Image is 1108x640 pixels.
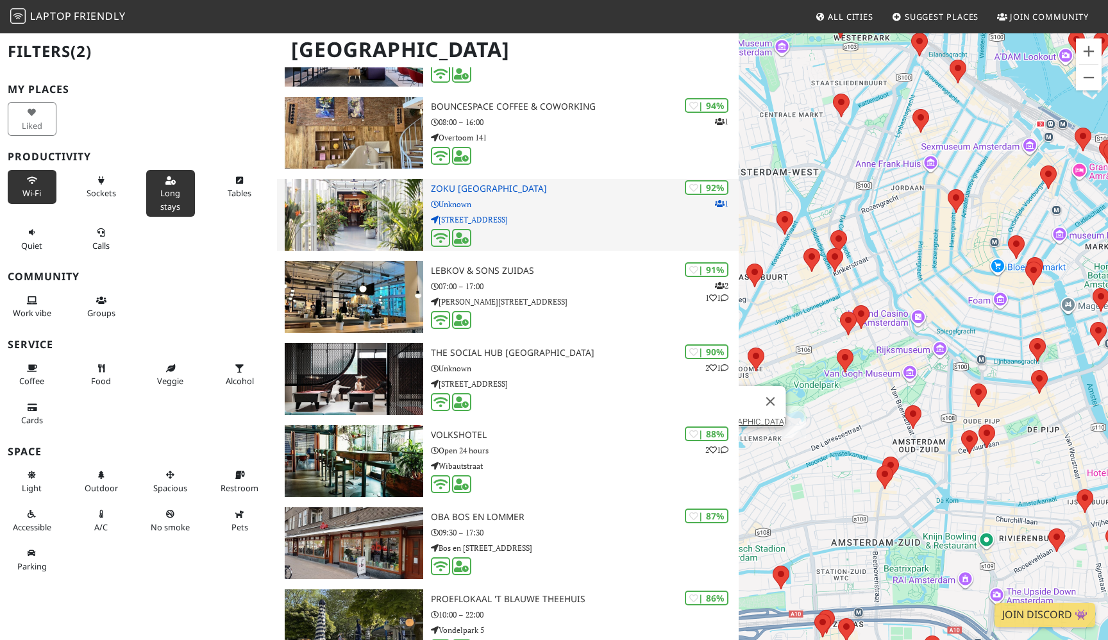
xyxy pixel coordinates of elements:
[215,464,264,498] button: Restroom
[8,464,56,498] button: Light
[685,509,728,523] div: | 87%
[431,594,739,605] h3: Proeflokaal 't Blauwe Theehuis
[277,179,739,251] a: Zoku Amsterdam | 92% 1 Zoku [GEOGRAPHIC_DATA] Unknown [STREET_ADDRESS]
[755,386,786,417] button: Close
[8,32,269,71] h2: Filters
[13,307,51,319] span: People working
[685,591,728,605] div: | 86%
[431,624,739,636] p: Vondelpark 5
[22,187,41,199] span: Stable Wi-Fi
[431,526,739,539] p: 09:30 – 17:30
[21,240,42,251] span: Quiet
[277,507,739,579] a: OBA Bos en Lommer | 87% OBA Bos en Lommer 09:30 – 17:30 Bos en [STREET_ADDRESS]
[431,542,739,554] p: Bos en [STREET_ADDRESS]
[87,187,116,199] span: Power sockets
[146,503,195,537] button: No smoke
[992,5,1094,28] a: Join Community
[715,115,728,128] p: 1
[431,609,739,621] p: 10:00 – 22:00
[285,425,423,497] img: Volkshotel
[285,507,423,579] img: OBA Bos en Lommer
[8,358,56,392] button: Coffee
[151,521,190,533] span: Smoke free
[231,521,248,533] span: Pet friendly
[1076,38,1102,64] button: Zoom in
[685,262,728,277] div: | 91%
[10,8,26,24] img: LaptopFriendly
[685,180,728,195] div: | 92%
[431,378,739,390] p: [STREET_ADDRESS]
[431,460,739,472] p: Wibautstraat
[8,503,56,537] button: Accessible
[431,265,739,276] h3: Lebkov & Sons Zuidas
[157,375,183,387] span: Veggie
[905,11,979,22] span: Suggest Places
[431,348,739,358] h3: The Social Hub [GEOGRAPHIC_DATA]
[71,40,92,62] span: (2)
[215,503,264,537] button: Pets
[285,97,423,169] img: BounceSpace Coffee & Coworking
[146,170,195,217] button: Long stays
[85,482,118,494] span: Outdoor area
[431,198,739,210] p: Unknown
[94,521,108,533] span: Air conditioned
[887,5,984,28] a: Suggest Places
[153,482,187,494] span: Spacious
[8,397,56,431] button: Cards
[431,430,739,441] h3: Volkshotel
[221,482,258,494] span: Restroom
[8,151,269,163] h3: Productivity
[1076,65,1102,90] button: Zoom out
[77,222,126,256] button: Calls
[77,170,126,204] button: Sockets
[146,358,195,392] button: Veggie
[277,343,739,415] a: The Social Hub Amsterdam City | 90% 21 The Social Hub [GEOGRAPHIC_DATA] Unknown [STREET_ADDRESS]
[685,344,728,359] div: | 90%
[8,543,56,577] button: Parking
[8,170,56,204] button: Wi-Fi
[91,375,111,387] span: Food
[30,9,72,23] span: Laptop
[8,339,269,351] h3: Service
[285,179,423,251] img: Zoku Amsterdam
[8,446,269,458] h3: Space
[285,261,423,333] img: Lebkov & Sons Zuidas
[160,187,180,212] span: Long stays
[705,280,728,304] p: 2 1 1
[431,101,739,112] h3: BounceSpace Coffee & Coworking
[431,116,739,128] p: 08:00 – 16:00
[17,560,47,572] span: Parking
[8,290,56,324] button: Work vibe
[685,426,728,441] div: | 88%
[74,9,125,23] span: Friendly
[715,198,728,210] p: 1
[215,170,264,204] button: Tables
[13,521,51,533] span: Accessible
[77,358,126,392] button: Food
[146,464,195,498] button: Spacious
[277,425,739,497] a: Volkshotel | 88% 21 Volkshotel Open 24 hours Wibautstraat
[705,362,728,374] p: 2 1
[215,358,264,392] button: Alcohol
[431,444,739,457] p: Open 24 hours
[277,97,739,169] a: BounceSpace Coffee & Coworking | 94% 1 BounceSpace Coffee & Coworking 08:00 – 16:00 Overtoom 141
[228,187,251,199] span: Work-friendly tables
[431,214,739,226] p: [STREET_ADDRESS]
[8,222,56,256] button: Quiet
[431,512,739,523] h3: OBA Bos en Lommer
[22,482,42,494] span: Natural light
[10,6,126,28] a: LaptopFriendly LaptopFriendly
[285,343,423,415] img: The Social Hub Amsterdam City
[77,464,126,498] button: Outdoor
[92,240,110,251] span: Video/audio calls
[77,290,126,324] button: Groups
[810,5,878,28] a: All Cities
[277,261,739,333] a: Lebkov & Sons Zuidas | 91% 211 Lebkov & Sons Zuidas 07:00 – 17:00 [PERSON_NAME][STREET_ADDRESS]
[8,271,269,283] h3: Community
[431,183,739,194] h3: Zoku [GEOGRAPHIC_DATA]
[19,375,44,387] span: Coffee
[705,444,728,456] p: 2 1
[281,32,736,67] h1: [GEOGRAPHIC_DATA]
[685,98,728,113] div: | 94%
[431,362,739,375] p: Unknown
